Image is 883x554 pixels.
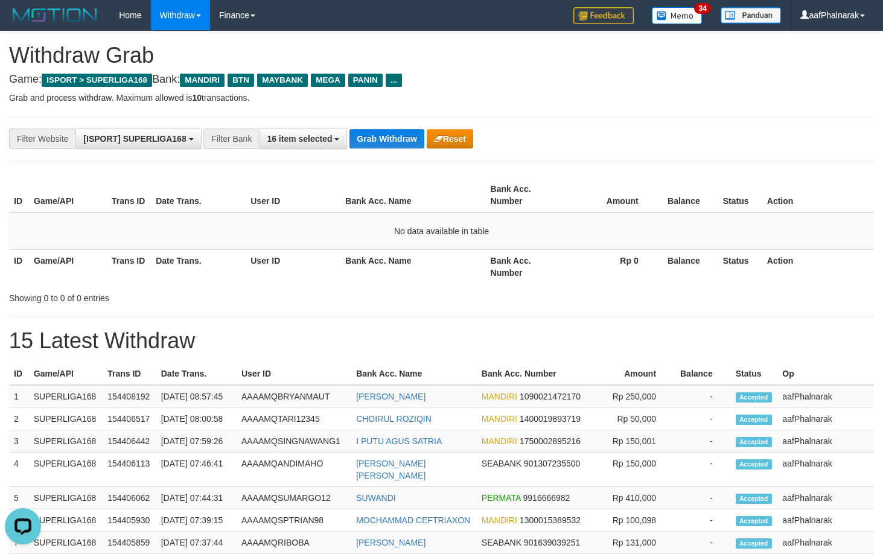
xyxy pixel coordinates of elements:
td: No data available in table [9,212,874,250]
td: aafPhalnarak [777,487,874,509]
th: Game/API [29,178,107,212]
th: Balance [657,249,718,284]
td: Rp 150,000 [593,453,674,487]
span: ... [386,74,402,87]
th: Balance [657,178,718,212]
td: [DATE] 08:00:58 [156,408,237,430]
th: Amount [564,178,657,212]
td: [DATE] 08:57:45 [156,385,237,408]
th: User ID [246,178,340,212]
td: aafPhalnarak [777,532,874,554]
a: [PERSON_NAME] [356,392,426,401]
td: - [674,430,731,453]
th: Status [731,363,778,385]
h1: 15 Latest Withdraw [9,329,874,353]
div: Showing 0 to 0 of 0 entries [9,287,359,304]
button: Open LiveChat chat widget [5,5,41,41]
td: [DATE] 07:46:41 [156,453,237,487]
span: Copy 901639039251 to clipboard [524,538,580,547]
td: 154406062 [103,487,156,509]
th: Bank Acc. Name [340,249,485,284]
th: Date Trans. [156,363,237,385]
th: Bank Acc. Name [340,178,485,212]
img: Feedback.jpg [573,7,634,24]
td: AAAAMQBRYANMAUT [237,385,351,408]
th: Date Trans. [151,178,246,212]
td: - [674,509,731,532]
th: Balance [674,363,731,385]
span: Accepted [736,459,772,470]
td: aafPhalnarak [777,385,874,408]
span: MAYBANK [257,74,308,87]
td: 5 [9,487,29,509]
span: Accepted [736,538,772,549]
span: MANDIRI [482,414,517,424]
td: SUPERLIGA168 [29,487,103,509]
td: 1 [9,385,29,408]
th: Trans ID [107,178,151,212]
td: 154408192 [103,385,156,408]
td: 154406517 [103,408,156,430]
td: 154405859 [103,532,156,554]
th: Bank Acc. Name [351,363,477,385]
img: panduan.png [721,7,781,24]
span: Copy 9916666982 to clipboard [523,493,570,503]
th: Bank Acc. Number [486,249,564,284]
span: Copy 901307235500 to clipboard [524,459,580,468]
td: Rp 100,098 [593,509,674,532]
a: [PERSON_NAME] [356,538,426,547]
td: Rp 50,000 [593,408,674,430]
td: aafPhalnarak [777,408,874,430]
span: Accepted [736,392,772,403]
a: CHOIRUL ROZIQIN [356,414,432,424]
a: MOCHAMMAD CEFTRIAXON [356,515,470,525]
td: Rp 250,000 [593,385,674,408]
span: SEABANK [482,538,521,547]
th: Bank Acc. Number [486,178,564,212]
th: Op [777,363,874,385]
td: 154406113 [103,453,156,487]
th: User ID [237,363,351,385]
td: AAAAMQRIBOBA [237,532,351,554]
div: Filter Bank [203,129,259,149]
td: [DATE] 07:39:15 [156,509,237,532]
th: Status [718,178,762,212]
td: - [674,487,731,509]
span: BTN [228,74,254,87]
span: Copy 1090021472170 to clipboard [520,392,581,401]
td: - [674,408,731,430]
span: MEGA [311,74,345,87]
td: 2 [9,408,29,430]
th: Status [718,249,762,284]
img: MOTION_logo.png [9,6,101,24]
span: Copy 1400019893719 to clipboard [520,414,581,424]
td: - [674,532,731,554]
span: Accepted [736,516,772,526]
span: MANDIRI [180,74,225,87]
span: Accepted [736,415,772,425]
td: Rp 131,000 [593,532,674,554]
td: SUPERLIGA168 [29,385,103,408]
span: [ISPORT] SUPERLIGA168 [83,134,186,144]
img: Button%20Memo.svg [652,7,703,24]
td: SUPERLIGA168 [29,408,103,430]
div: Filter Website [9,129,75,149]
strong: 10 [192,93,202,103]
td: AAAAMQSPTRIAN98 [237,509,351,532]
td: 154405930 [103,509,156,532]
span: MANDIRI [482,436,517,446]
td: [DATE] 07:37:44 [156,532,237,554]
span: Accepted [736,494,772,504]
td: Rp 150,001 [593,430,674,453]
td: - [674,453,731,487]
th: ID [9,178,29,212]
td: - [674,385,731,408]
th: Trans ID [107,249,151,284]
th: ID [9,363,29,385]
td: AAAAMQSINGNAWANG1 [237,430,351,453]
button: Grab Withdraw [349,129,424,148]
td: 3 [9,430,29,453]
h1: Withdraw Grab [9,43,874,68]
th: Trans ID [103,363,156,385]
span: Accepted [736,437,772,447]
